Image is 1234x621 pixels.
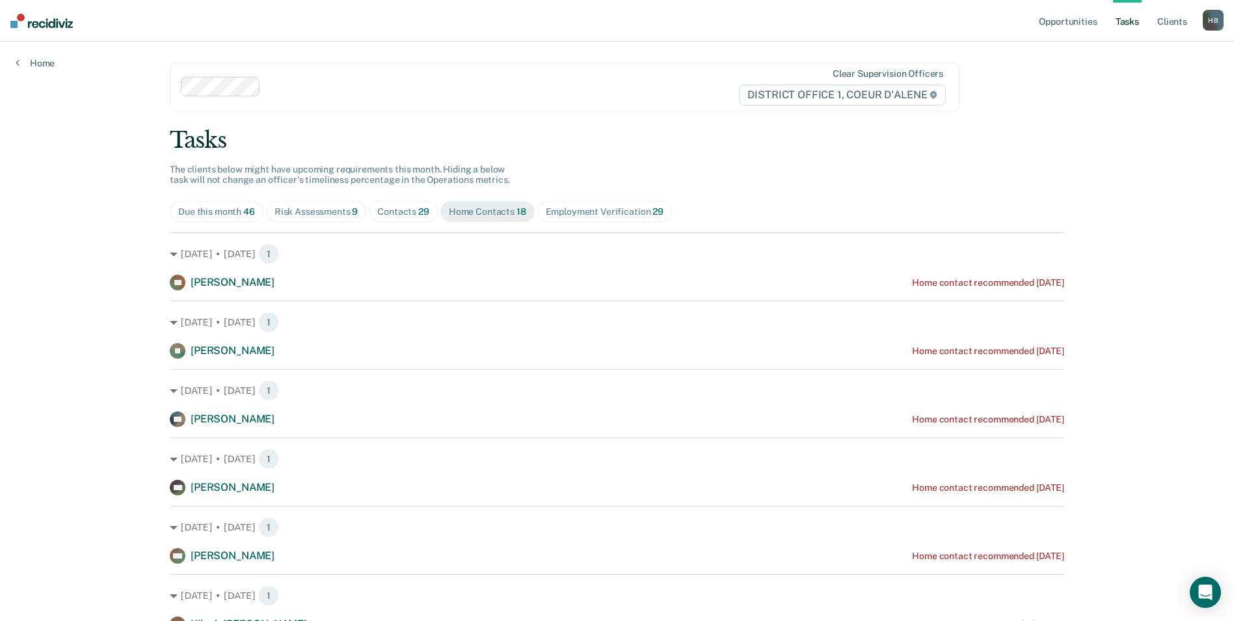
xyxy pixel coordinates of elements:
[652,206,664,217] span: 29
[449,206,526,217] div: Home Contacts
[912,482,1064,493] div: Home contact recommended [DATE]
[16,57,55,69] a: Home
[258,312,279,333] span: 1
[1203,10,1224,31] button: HB
[10,14,73,28] img: Recidiviz
[243,206,255,217] span: 46
[833,68,943,79] div: Clear supervision officers
[912,551,1064,562] div: Home contact recommended [DATE]
[1203,10,1224,31] div: H B
[275,206,358,217] div: Risk Assessments
[546,206,664,217] div: Employment Verification
[170,164,510,186] span: The clients below might have upcoming requirements this month. Hiding a below task will not chang...
[170,127,1064,154] div: Tasks
[170,312,1064,333] div: [DATE] • [DATE] 1
[912,346,1064,357] div: Home contact recommended [DATE]
[170,448,1064,469] div: [DATE] • [DATE] 1
[739,85,946,105] span: DISTRICT OFFICE 1, COEUR D'ALENE
[912,414,1064,425] div: Home contact recommended [DATE]
[191,413,275,425] span: [PERSON_NAME]
[170,243,1064,264] div: [DATE] • [DATE] 1
[352,206,358,217] span: 9
[191,549,275,562] span: [PERSON_NAME]
[191,276,275,288] span: [PERSON_NAME]
[258,517,279,538] span: 1
[170,585,1064,606] div: [DATE] • [DATE] 1
[912,277,1064,288] div: Home contact recommended [DATE]
[418,206,429,217] span: 29
[258,243,279,264] span: 1
[170,380,1064,401] div: [DATE] • [DATE] 1
[258,585,279,606] span: 1
[258,380,279,401] span: 1
[191,481,275,493] span: [PERSON_NAME]
[516,206,526,217] span: 18
[377,206,429,217] div: Contacts
[170,517,1064,538] div: [DATE] • [DATE] 1
[178,206,255,217] div: Due this month
[191,344,275,357] span: [PERSON_NAME]
[1190,577,1221,608] div: Open Intercom Messenger
[258,448,279,469] span: 1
